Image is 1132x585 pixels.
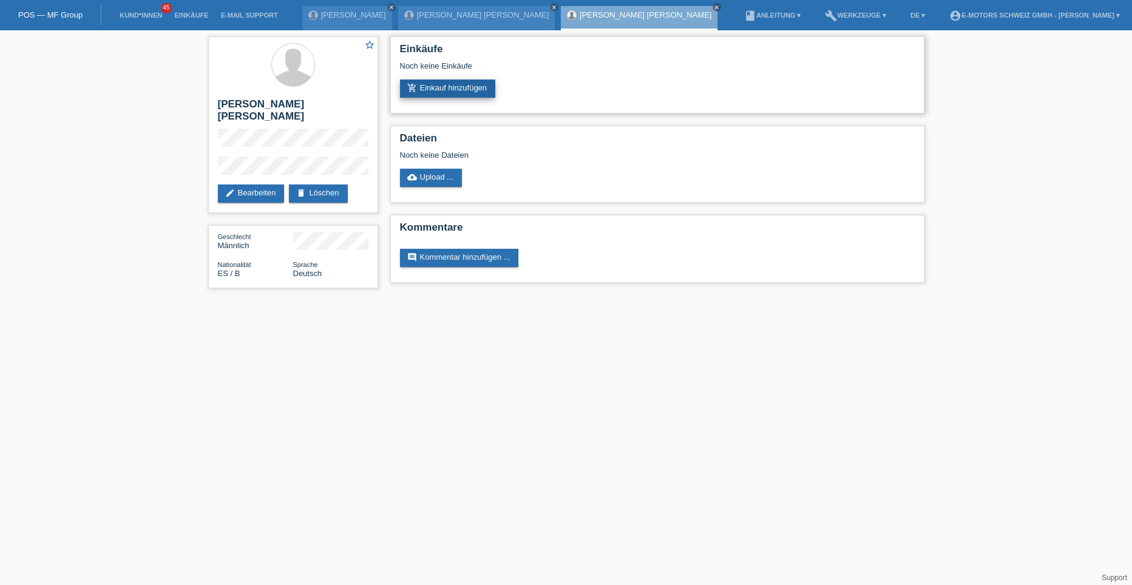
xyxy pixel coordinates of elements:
i: book [744,10,756,22]
div: Männlich [218,232,293,250]
a: Kund*innen [114,12,168,19]
span: Deutsch [293,269,322,278]
i: close [714,4,720,10]
i: delete [296,188,306,198]
a: deleteLöschen [289,184,347,203]
a: [PERSON_NAME] [321,10,386,19]
i: edit [225,188,235,198]
a: account_circleE-Motors Schweiz GmbH - [PERSON_NAME] ▾ [943,12,1126,19]
i: build [825,10,837,22]
a: star_border [364,39,375,52]
a: E-Mail Support [215,12,284,19]
span: Spanien / B / 25.10.2022 [218,269,240,278]
h2: Einkäufe [400,43,915,61]
h2: [PERSON_NAME] [PERSON_NAME] [218,98,368,129]
span: Sprache [293,261,318,268]
a: close [387,3,396,12]
span: Nationalität [218,261,251,268]
a: cloud_uploadUpload ... [400,169,463,187]
div: Noch keine Einkäufe [400,61,915,79]
i: cloud_upload [407,172,417,182]
a: buildWerkzeuge ▾ [819,12,892,19]
i: comment [407,252,417,262]
span: Geschlecht [218,233,251,240]
a: editBearbeiten [218,184,285,203]
h2: Dateien [400,132,915,150]
i: close [551,4,557,10]
a: add_shopping_cartEinkauf hinzufügen [400,79,496,98]
i: add_shopping_cart [407,83,417,93]
a: [PERSON_NAME] [PERSON_NAME] [580,10,711,19]
a: Einkäufe [168,12,214,19]
h2: Kommentare [400,221,915,240]
i: close [388,4,395,10]
div: Noch keine Dateien [400,150,771,160]
a: close [550,3,558,12]
a: close [713,3,721,12]
a: Support [1102,573,1127,582]
a: bookAnleitung ▾ [738,12,807,19]
a: POS — MF Group [18,10,83,19]
a: [PERSON_NAME] [PERSON_NAME] [417,10,549,19]
i: star_border [364,39,375,50]
i: account_circle [949,10,961,22]
a: commentKommentar hinzufügen ... [400,249,519,267]
a: DE ▾ [904,12,931,19]
span: 45 [161,3,172,13]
